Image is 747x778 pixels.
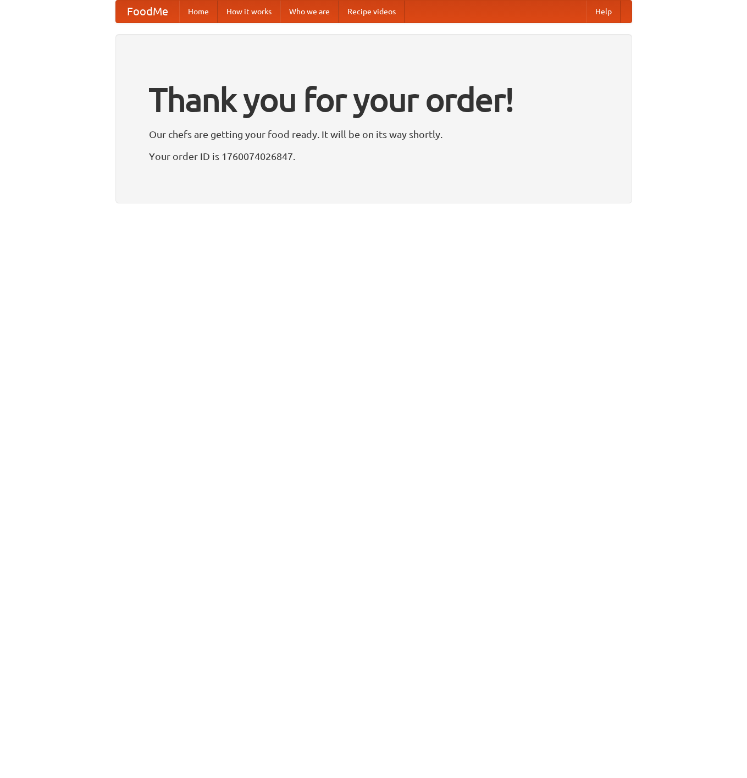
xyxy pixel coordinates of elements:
a: Help [586,1,621,23]
h1: Thank you for your order! [149,73,599,126]
a: FoodMe [116,1,179,23]
p: Our chefs are getting your food ready. It will be on its way shortly. [149,126,599,142]
a: Who we are [280,1,339,23]
p: Your order ID is 1760074026847. [149,148,599,164]
a: How it works [218,1,280,23]
a: Home [179,1,218,23]
a: Recipe videos [339,1,405,23]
